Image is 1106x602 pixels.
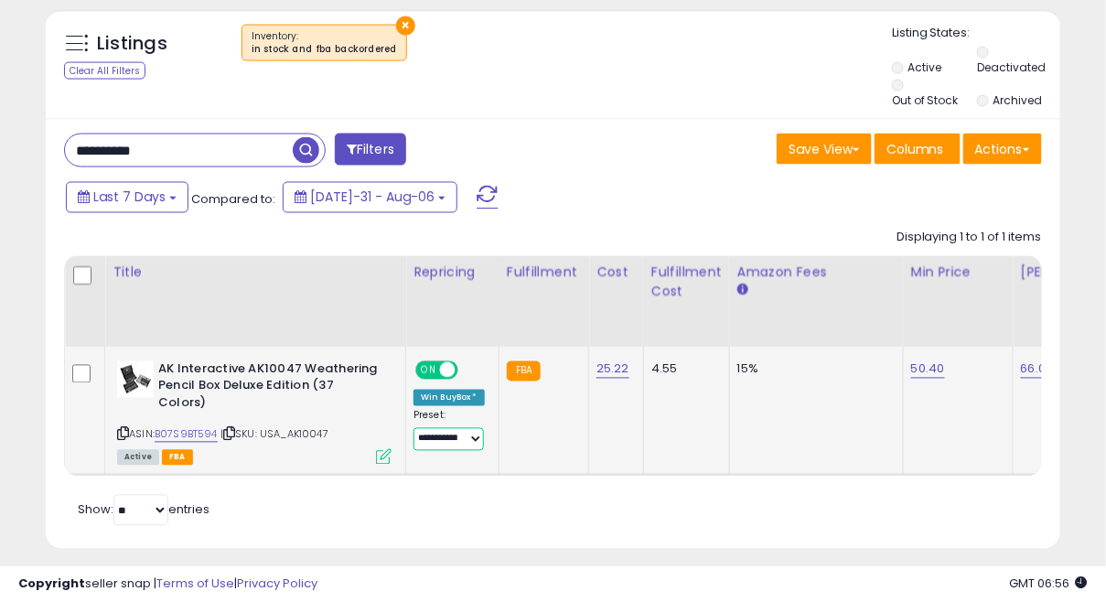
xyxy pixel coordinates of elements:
[252,43,397,56] div: in stock and fba backordered
[396,16,415,36] button: ×
[507,361,541,382] small: FBA
[220,427,328,442] span: | SKU: USA_AK10047
[18,575,317,593] div: seller snap | |
[886,140,944,158] span: Columns
[413,410,485,451] div: Preset:
[237,575,317,592] a: Privacy Policy
[777,134,872,165] button: Save View
[507,263,581,283] div: Fulfillment
[413,263,491,283] div: Repricing
[993,92,1043,108] label: Archived
[252,29,397,57] span: Inventory :
[908,59,942,75] label: Active
[18,575,85,592] strong: Copyright
[897,230,1042,247] div: Displaying 1 to 1 of 1 items
[117,361,154,398] img: 41ypoBDMPjL._SL40_.jpg
[456,362,485,378] span: OFF
[113,263,398,283] div: Title
[892,25,1060,42] p: Listing States:
[156,575,234,592] a: Terms of Use
[335,134,406,166] button: Filters
[651,361,715,378] div: 4.55
[911,263,1005,283] div: Min Price
[963,134,1042,165] button: Actions
[66,182,188,213] button: Last 7 Days
[97,31,167,57] h5: Listings
[596,263,636,283] div: Cost
[117,450,159,466] span: All listings currently available for purchase on Amazon
[596,360,629,379] a: 25.22
[651,263,722,302] div: Fulfillment Cost
[1021,360,1054,379] a: 66.00
[417,362,440,378] span: ON
[283,182,457,213] button: [DATE]-31 - Aug-06
[737,283,748,299] small: Amazon Fees.
[93,188,166,207] span: Last 7 Days
[155,427,218,443] a: B07S9BT594
[117,361,392,463] div: ASIN:
[911,360,945,379] a: 50.40
[162,450,193,466] span: FBA
[413,390,485,406] div: Win BuyBox *
[191,190,275,208] span: Compared to:
[310,188,435,207] span: [DATE]-31 - Aug-06
[875,134,961,165] button: Columns
[1010,575,1088,592] span: 2025-08-14 06:56 GMT
[158,361,381,417] b: AK Interactive AK10047 Weathering Pencil Box Deluxe Edition (37 Colors)
[737,263,896,283] div: Amazon Fees
[892,92,959,108] label: Out of Stock
[737,361,889,378] div: 15%
[78,501,209,519] span: Show: entries
[977,59,1046,75] label: Deactivated
[64,62,145,80] div: Clear All Filters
